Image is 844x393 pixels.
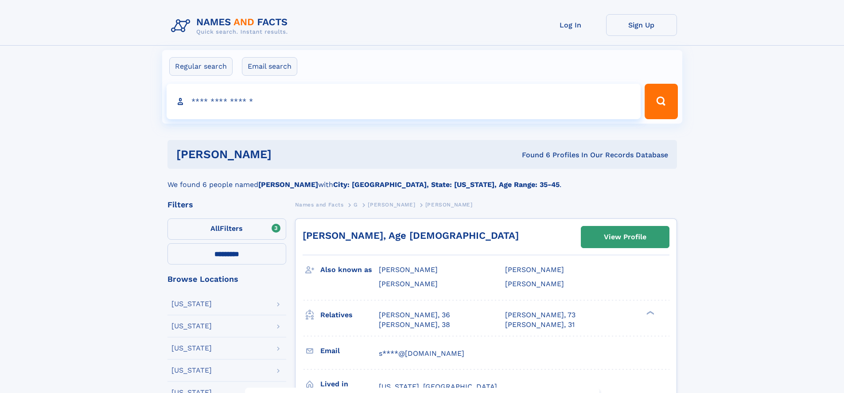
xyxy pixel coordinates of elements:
div: ❯ [644,310,655,315]
label: Regular search [169,57,233,76]
h3: Lived in [320,377,379,392]
a: View Profile [581,226,669,248]
span: [PERSON_NAME] [505,280,564,288]
div: We found 6 people named with . [167,169,677,190]
a: [PERSON_NAME], 38 [379,320,450,330]
a: [PERSON_NAME], 31 [505,320,575,330]
a: [PERSON_NAME], Age [DEMOGRAPHIC_DATA] [303,230,519,241]
div: [US_STATE] [171,345,212,352]
a: Sign Up [606,14,677,36]
a: Names and Facts [295,199,344,210]
a: [PERSON_NAME], 73 [505,310,576,320]
b: City: [GEOGRAPHIC_DATA], State: [US_STATE], Age Range: 35-45 [333,180,560,189]
div: Filters [167,201,286,209]
span: [PERSON_NAME] [505,265,564,274]
span: [US_STATE], [GEOGRAPHIC_DATA] [379,382,497,391]
div: View Profile [604,227,646,247]
label: Filters [167,218,286,240]
span: [PERSON_NAME] [368,202,415,208]
span: G [354,202,358,208]
h1: [PERSON_NAME] [176,149,397,160]
div: [US_STATE] [171,300,212,307]
b: [PERSON_NAME] [258,180,318,189]
h3: Relatives [320,307,379,323]
div: Found 6 Profiles In Our Records Database [397,150,668,160]
button: Search Button [645,84,677,119]
input: search input [167,84,641,119]
a: G [354,199,358,210]
span: [PERSON_NAME] [379,280,438,288]
div: [US_STATE] [171,367,212,374]
div: Browse Locations [167,275,286,283]
div: [US_STATE] [171,323,212,330]
a: [PERSON_NAME] [368,199,415,210]
span: [PERSON_NAME] [379,265,438,274]
h3: Email [320,343,379,358]
label: Email search [242,57,297,76]
span: All [210,224,220,233]
a: [PERSON_NAME], 36 [379,310,450,320]
h3: Also known as [320,262,379,277]
a: Log In [535,14,606,36]
span: [PERSON_NAME] [425,202,473,208]
img: Logo Names and Facts [167,14,295,38]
